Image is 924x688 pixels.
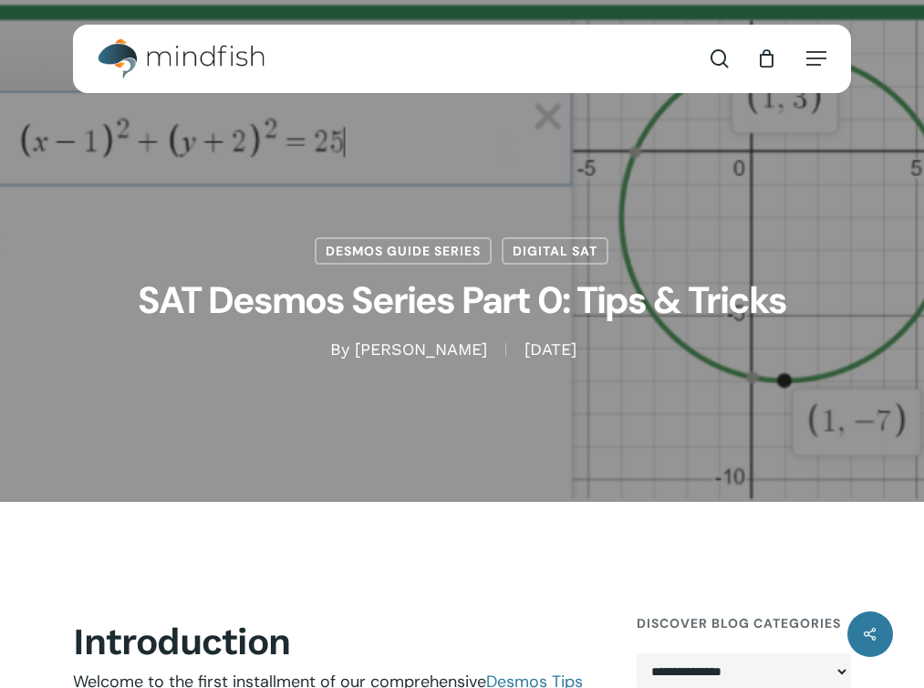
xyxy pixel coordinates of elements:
[73,25,851,93] header: Main Menu
[502,237,608,265] a: Digital SAT
[73,620,290,663] b: Introduction
[330,343,349,356] span: By
[315,237,492,265] a: Desmos Guide Series
[637,607,851,640] h4: Discover Blog Categories
[73,265,851,339] h1: SAT Desmos Series Part 0: Tips & Tricks
[505,343,595,356] span: [DATE]
[355,339,487,359] a: [PERSON_NAME]
[806,49,826,68] a: Navigation Menu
